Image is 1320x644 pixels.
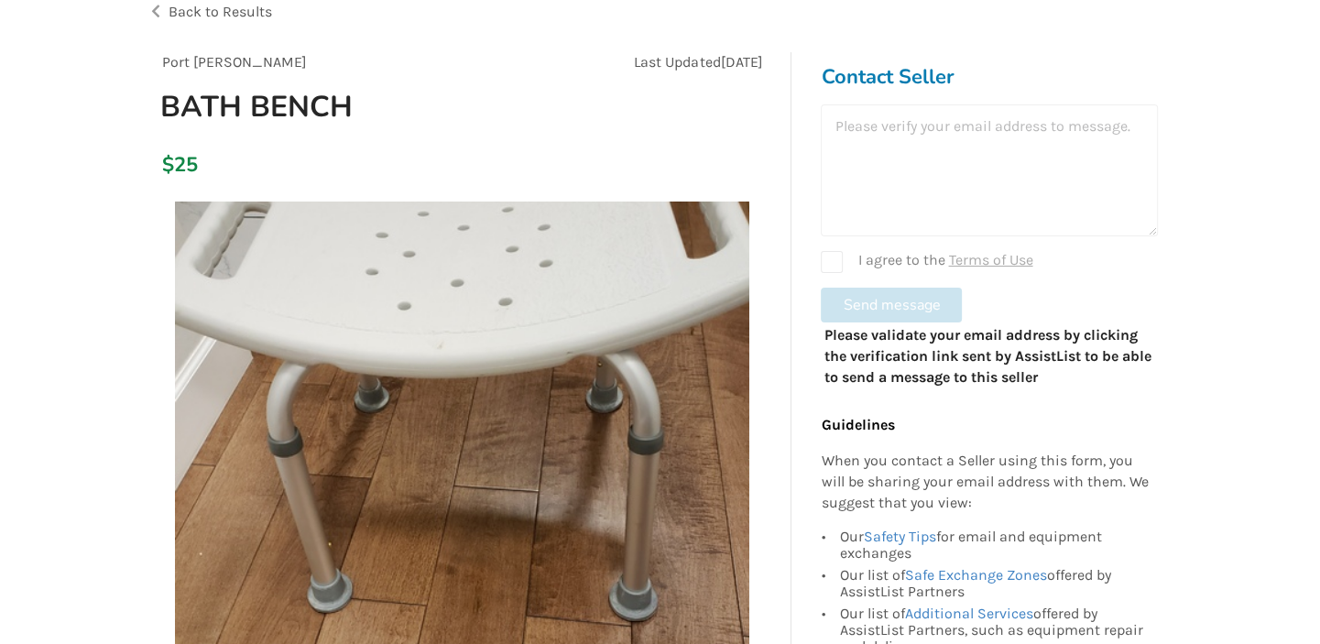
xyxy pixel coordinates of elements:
[839,529,1149,564] div: Our for email and equipment exchanges
[634,53,720,71] span: Last Updated
[146,88,579,126] h1: BATH BENCH
[863,528,935,545] a: Safety Tips
[821,416,894,433] b: Guidelines
[839,564,1149,603] div: Our list of offered by AssistList Partners
[720,53,762,71] span: [DATE]
[904,605,1032,622] a: Additional Services
[169,3,272,20] span: Back to Results
[162,53,307,71] span: Port [PERSON_NAME]
[821,64,1158,90] h3: Contact Seller
[821,451,1149,514] p: When you contact a Seller using this form, you will be sharing your email address with them. We s...
[162,152,172,178] div: $25
[824,325,1155,388] p: Please validate your email address by clicking the verification link sent by AssistList to be abl...
[904,566,1046,584] a: Safe Exchange Zones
